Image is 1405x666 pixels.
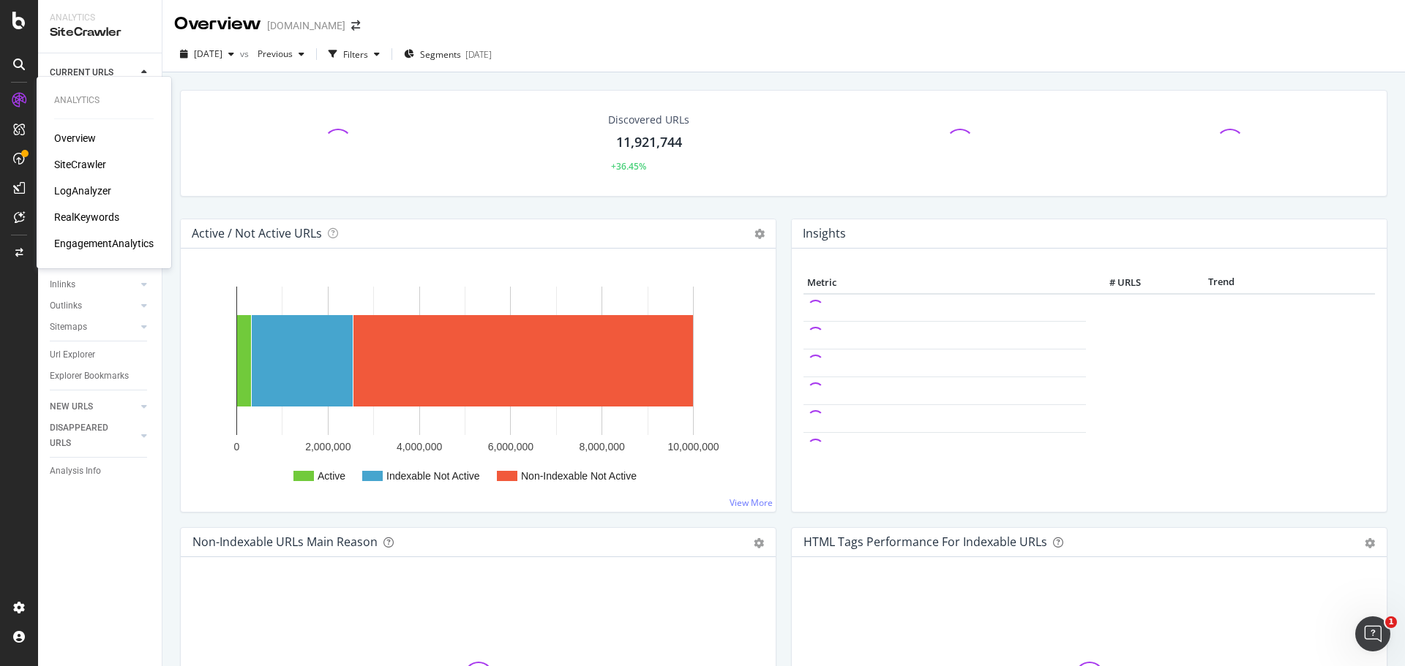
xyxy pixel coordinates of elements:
[50,277,75,292] div: Inlinks
[240,48,252,60] span: vs
[1144,272,1298,294] th: Trend
[50,347,151,363] a: Url Explorer
[50,65,113,80] div: CURRENT URLS
[465,48,492,61] div: [DATE]
[252,48,293,60] span: Previous
[50,12,150,24] div: Analytics
[50,463,101,479] div: Analysis Info
[252,42,310,66] button: Previous
[1385,616,1397,628] span: 1
[54,183,111,198] a: LogAnalyzer
[50,319,137,335] a: Sitemaps
[54,236,154,251] a: EngagementAnalytics
[54,157,106,172] a: SiteCrawler
[754,229,765,239] i: Options
[192,272,764,500] svg: A chart.
[50,420,137,451] a: DISAPPEARED URLS
[803,224,846,243] h4: Insights
[267,18,345,33] div: [DOMAIN_NAME]
[174,12,261,37] div: Overview
[397,441,442,453] text: 4,000,000
[234,441,240,453] text: 0
[521,470,637,482] text: Non-Indexable Not Active
[1365,538,1375,548] div: gear
[54,94,154,107] div: Analytics
[50,24,150,41] div: SiteCrawler
[754,538,764,548] div: gear
[420,48,461,61] span: Segments
[50,420,124,451] div: DISAPPEARED URLS
[730,496,773,509] a: View More
[351,20,360,31] div: arrow-right-arrow-left
[386,470,480,482] text: Indexable Not Active
[50,65,137,80] a: CURRENT URLS
[323,42,386,66] button: Filters
[50,347,95,363] div: Url Explorer
[174,42,240,66] button: [DATE]
[398,42,498,66] button: Segments[DATE]
[580,441,625,453] text: 8,000,000
[667,441,719,453] text: 10,000,000
[611,160,646,173] div: +36.45%
[54,131,96,145] a: Overview
[192,534,378,549] div: Non-Indexable URLs Main Reason
[803,534,1047,549] div: HTML Tags Performance for Indexable URLs
[318,470,345,482] text: Active
[1086,272,1144,294] th: # URLS
[192,224,322,243] h4: Active / Not Active URLs
[305,441,351,453] text: 2,000,000
[50,399,137,415] a: NEW URLS
[54,210,119,224] a: RealKeywords
[616,133,682,152] div: 11,921,744
[1355,616,1390,651] iframe: Intercom live chat
[803,272,1086,294] th: Metric
[50,463,151,479] a: Analysis Info
[608,113,689,127] div: Discovered URLs
[50,368,129,384] div: Explorer Bookmarks
[50,277,137,292] a: Inlinks
[50,319,87,335] div: Sitemaps
[50,298,82,314] div: Outlinks
[50,298,137,314] a: Outlinks
[194,48,222,60] span: 2025 Jul. 10th
[343,48,368,61] div: Filters
[50,399,93,415] div: NEW URLS
[488,441,533,453] text: 6,000,000
[50,368,151,384] a: Explorer Bookmarks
